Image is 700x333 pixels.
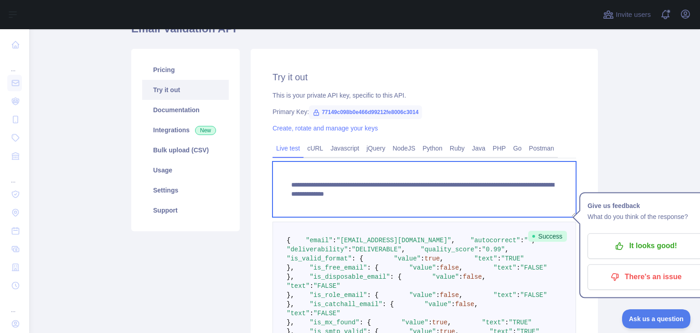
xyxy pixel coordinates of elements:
span: : { [367,291,378,299]
span: false [440,291,459,299]
span: "[EMAIL_ADDRESS][DOMAIN_NAME]" [336,237,451,244]
span: "" [524,237,532,244]
a: Try it out [142,80,229,100]
p: There's an issue [594,269,697,285]
a: Documentation [142,100,229,120]
span: : [520,237,524,244]
span: : [516,264,520,271]
span: "is_mx_found" [309,319,359,326]
a: Java [468,141,489,156]
span: "value" [409,264,436,271]
span: "value" [409,291,436,299]
span: "FALSE" [520,264,547,271]
span: "value" [401,319,428,326]
span: , [459,264,463,271]
span: "0.99" [482,246,505,253]
span: "is_valid_format" [287,255,352,262]
span: }, [287,291,294,299]
a: Create, rotate and manage your keys [273,125,378,132]
div: ... [7,55,22,73]
span: "text" [494,291,516,299]
button: Invite users [601,7,653,22]
span: , [440,255,443,262]
span: : [478,246,482,253]
span: "quality_score" [421,246,478,253]
span: Success [528,231,567,242]
span: : { [390,273,401,281]
a: Support [142,200,229,220]
span: : { [360,319,371,326]
a: Postman [525,141,558,156]
span: : { [352,255,363,262]
span: : [505,319,509,326]
span: : [436,291,440,299]
a: cURL [304,141,327,156]
span: Invite users [616,10,651,20]
a: Usage [142,160,229,180]
span: "text" [287,310,309,317]
span: true [432,319,448,326]
div: ... [7,296,22,314]
span: "TRUE" [501,255,524,262]
h1: Email Validation API [131,21,598,43]
a: Ruby [446,141,468,156]
span: }, [287,301,294,308]
a: Settings [142,180,229,200]
a: NodeJS [389,141,419,156]
div: Primary Key: [273,107,576,116]
span: "is_free_email" [309,264,367,271]
span: { [287,237,290,244]
span: : [436,264,440,271]
h2: Try it out [273,71,576,83]
span: "text" [474,255,497,262]
span: "deliverability" [287,246,348,253]
span: , [474,301,478,308]
span: false [455,301,474,308]
span: : [428,319,432,326]
span: : [516,291,520,299]
span: , [482,273,486,281]
span: "is_disposable_email" [309,273,390,281]
span: "text" [482,319,505,326]
span: , [451,237,455,244]
span: "text" [287,282,309,290]
span: true [424,255,440,262]
div: This is your private API key, specific to this API. [273,91,576,100]
a: Pricing [142,60,229,80]
span: "DELIVERABLE" [352,246,401,253]
span: , [532,237,535,244]
span: }, [287,264,294,271]
span: "text" [494,264,516,271]
span: "email" [306,237,333,244]
span: , [448,319,451,326]
span: : [459,273,463,281]
span: , [459,291,463,299]
a: Live test [273,141,304,156]
span: "FALSE" [520,291,547,299]
span: : [497,255,501,262]
span: false [463,273,482,281]
span: 77149c098b0e466d99212fe8006c3014 [309,105,422,119]
span: "FALSE" [314,282,340,290]
span: "TRUE" [509,319,531,326]
span: "value" [425,301,452,308]
iframe: Toggle Customer Support [622,309,691,328]
a: PHP [489,141,510,156]
span: : [421,255,424,262]
a: jQuery [363,141,389,156]
span: : [451,301,455,308]
span: New [195,126,216,135]
div: ... [7,166,22,184]
span: false [440,264,459,271]
span: "FALSE" [314,310,340,317]
span: : [309,310,313,317]
span: "autocorrect" [470,237,520,244]
a: Javascript [327,141,363,156]
a: Python [419,141,446,156]
span: "is_catchall_email" [309,301,382,308]
span: "value" [394,255,421,262]
span: : { [382,301,394,308]
span: "value" [432,273,459,281]
span: : [348,246,351,253]
span: , [401,246,405,253]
